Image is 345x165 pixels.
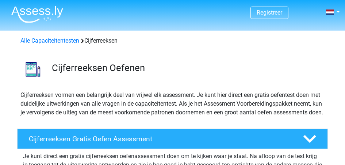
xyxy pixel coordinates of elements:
[11,6,63,23] img: Assessly
[14,129,331,149] a: Cijferreeksen Gratis Oefen Assessment
[20,37,79,44] a: Alle Capaciteitentesten
[29,135,291,143] h4: Cijferreeksen Gratis Oefen Assessment
[52,62,322,74] h3: Cijferreeksen Oefenen
[18,36,327,45] div: Cijferreeksen
[18,54,49,85] img: cijferreeksen
[20,91,325,117] p: Cijferreeksen vormen een belangrijk deel van vrijwel elk assessment. Je kunt hier direct een grat...
[257,9,282,16] a: Registreer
